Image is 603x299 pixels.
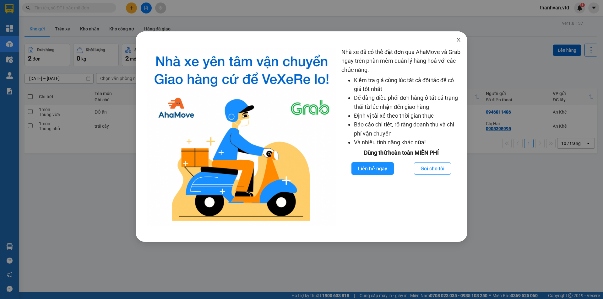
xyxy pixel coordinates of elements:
[341,48,461,226] div: Nhà xe đã có thể đặt đơn qua AhaMove và Grab ngay trên phần mềm quản lý hàng hoá với các chức năng:
[354,138,461,147] li: Và nhiều tính năng khác nữa!
[147,48,336,226] img: logo
[456,37,461,42] span: close
[354,111,461,120] li: Định vị tài xế theo thời gian thực
[354,120,461,138] li: Báo cáo chi tiết, rõ ràng doanh thu và chi phí vận chuyển
[414,162,451,175] button: Gọi cho tôi
[358,165,387,173] span: Liên hệ ngay
[341,148,461,157] div: Dùng thử hoàn toàn MIỄN PHÍ
[354,93,461,111] li: Dễ dàng điều phối đơn hàng ở tất cả trạng thái từ lúc nhận đến giao hàng
[450,31,467,49] button: Close
[351,162,394,175] button: Liên hệ ngay
[354,76,461,94] li: Kiểm tra giá cùng lúc tất cả đối tác để có giá tốt nhất
[421,165,444,173] span: Gọi cho tôi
